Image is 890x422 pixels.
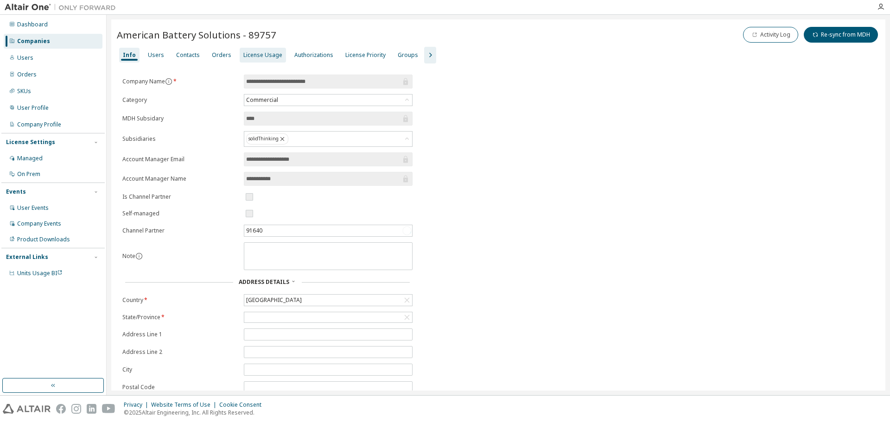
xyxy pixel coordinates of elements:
div: Commercial [245,95,280,105]
div: solidThinking [244,132,412,146]
label: Self-managed [122,210,238,217]
div: Authorizations [294,51,333,59]
div: Orders [212,51,231,59]
div: Product Downloads [17,236,70,243]
div: Orders [17,71,37,78]
label: State/Province [122,314,238,321]
div: On Prem [17,170,40,178]
div: Website Terms of Use [151,401,219,409]
div: Dashboard [17,21,48,28]
div: Managed [17,155,43,162]
img: instagram.svg [71,404,81,414]
div: 91640 [244,225,412,236]
div: User Profile [17,104,49,112]
span: American Battery Solutions - 89757 [117,28,276,41]
div: User Events [17,204,49,212]
div: Company Events [17,220,61,227]
label: Postal Code [122,384,238,391]
label: Country [122,296,238,304]
label: Subsidiaries [122,135,238,143]
img: linkedin.svg [87,404,96,414]
div: solidThinking [246,133,288,145]
label: Account Manager Name [122,175,238,183]
label: City [122,366,238,373]
div: Companies [17,38,50,45]
div: Events [6,188,26,195]
div: Cookie Consent [219,401,267,409]
div: License Priority [345,51,386,59]
img: altair_logo.svg [3,404,51,414]
label: Channel Partner [122,227,238,234]
div: Privacy [124,401,151,409]
p: © 2025 Altair Engineering, Inc. All Rights Reserved. [124,409,267,416]
label: Note [122,252,135,260]
div: License Settings [6,139,55,146]
label: Is Channel Partner [122,193,238,201]
div: License Usage [243,51,282,59]
label: MDH Subsidary [122,115,238,122]
div: [GEOGRAPHIC_DATA] [244,295,412,306]
label: Company Name [122,78,238,85]
label: Account Manager Email [122,156,238,163]
img: youtube.svg [102,404,115,414]
div: External Links [6,253,48,261]
div: Company Profile [17,121,61,128]
div: Users [148,51,164,59]
span: Address Details [239,278,289,286]
div: Contacts [176,51,200,59]
div: Commercial [244,94,412,106]
button: Re-sync from MDH [804,27,878,43]
div: Users [17,54,33,62]
div: Groups [398,51,418,59]
div: [GEOGRAPHIC_DATA] [245,295,303,305]
label: Category [122,96,238,104]
div: SKUs [17,88,31,95]
button: Activity Log [743,27,798,43]
label: Address Line 2 [122,348,238,356]
div: Info [123,51,136,59]
button: information [135,252,143,260]
button: information [165,78,172,85]
div: 91640 [245,226,264,236]
img: facebook.svg [56,404,66,414]
img: Altair One [5,3,121,12]
label: Address Line 1 [122,331,238,338]
span: Units Usage BI [17,269,63,277]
